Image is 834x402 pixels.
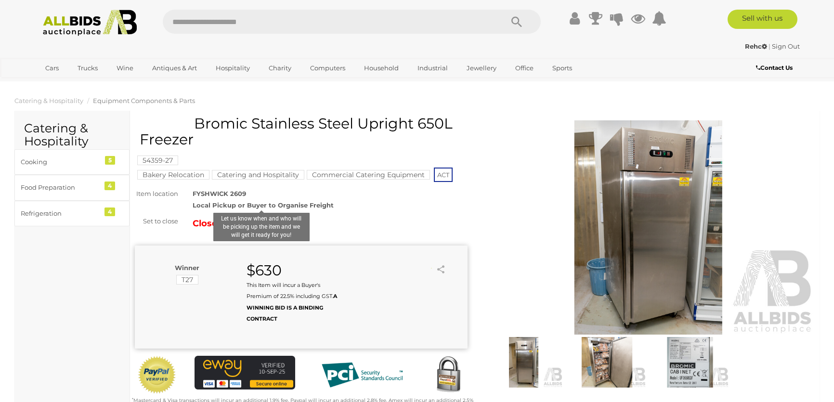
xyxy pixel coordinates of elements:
a: Catering & Hospitality [14,97,83,104]
a: Cooking 5 [14,149,130,175]
img: Secured by Rapid SSL [429,356,468,394]
div: 4 [104,207,115,216]
span: | [769,42,770,50]
a: Trucks [71,60,104,76]
img: PCI DSS compliant [314,356,410,394]
img: Official PayPal Seal [137,356,177,394]
strong: Rehc [745,42,767,50]
mark: Catering and Hospitality [212,170,304,180]
b: Contact Us [756,64,793,71]
a: Computers [304,60,352,76]
a: Jewellery [460,60,503,76]
a: Wine [110,60,140,76]
a: Sports [546,60,578,76]
a: Charity [262,60,298,76]
a: Sell with us [728,10,797,29]
img: eWAY Payment Gateway [195,356,295,389]
a: Office [509,60,540,76]
a: Commercial Catering Equipment [307,171,430,179]
strong: Closed [193,218,223,229]
a: Sign Out [772,42,800,50]
mark: 54359-27 [137,156,178,165]
small: This Item will incur a Buyer's Premium of 22.5% including GST. [247,282,337,322]
mark: Bakery Relocation [137,170,209,180]
a: Bakery Relocation [137,171,209,179]
h1: Bromic Stainless Steel Upright 650L Freezer [140,116,465,147]
img: Bromic Stainless Steel Upright 650L Freezer [482,120,815,335]
div: Item location [128,188,185,199]
div: 4 [104,182,115,190]
img: Bromic Stainless Steel Upright 650L Freezer [568,337,646,388]
b: Winner [175,264,199,272]
a: Food Preparation 4 [14,175,130,200]
mark: T27 [176,275,198,285]
strong: Local Pickup or Buyer to Organise Freight [193,201,334,209]
b: A WINNING BID IS A BINDING CONTRACT [247,293,337,322]
a: [GEOGRAPHIC_DATA] [39,76,120,92]
a: Industrial [411,60,454,76]
h2: Catering & Hospitality [24,122,120,148]
a: Rehc [745,42,769,50]
li: Unwatch this item [423,263,432,273]
div: Refrigeration [21,208,100,219]
span: ACT [434,168,453,182]
strong: $630 [247,261,282,279]
div: Let us know when and who will be picking up the item and we will get it ready for you! [213,213,310,241]
div: Set to close [128,216,185,227]
a: 54359-27 [137,156,178,164]
button: Search [493,10,541,34]
div: Cooking [21,156,100,168]
div: 5 [105,156,115,165]
strong: FYSHWICK 2609 [193,190,246,197]
img: Allbids.com.au [38,10,142,36]
div: Food Preparation [21,182,100,193]
a: Refrigeration 4 [14,201,130,226]
img: Bromic Stainless Steel Upright 650L Freezer [651,337,730,388]
a: Cars [39,60,65,76]
a: Hospitality [209,60,256,76]
a: Antiques & Art [146,60,203,76]
mark: Commercial Catering Equipment [307,170,430,180]
a: Equipment Components & Parts [93,97,195,104]
a: Household [358,60,405,76]
a: Contact Us [756,63,795,73]
img: Bromic Stainless Steel Upright 650L Freezer [484,337,563,388]
a: Catering and Hospitality [212,171,304,179]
